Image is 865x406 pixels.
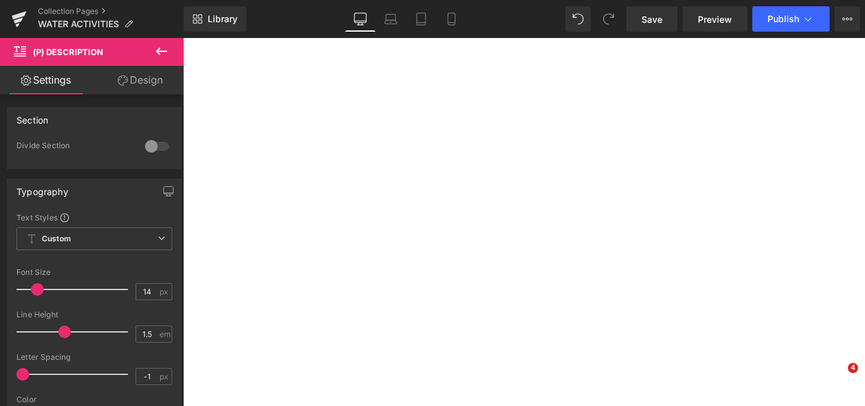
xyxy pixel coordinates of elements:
[160,372,170,381] span: px
[42,234,71,244] b: Custom
[596,6,621,32] button: Redo
[16,108,48,125] div: Section
[33,47,103,57] span: (P) Description
[16,268,172,277] div: Font Size
[160,288,170,296] span: px
[767,14,799,24] span: Publish
[822,363,852,393] iframe: Intercom live chat
[406,6,436,32] a: Tablet
[38,6,184,16] a: Collection Pages
[16,212,172,222] div: Text Styles
[184,6,246,32] a: New Library
[16,353,172,362] div: Letter Spacing
[94,66,186,94] a: Design
[16,179,68,197] div: Typography
[848,363,858,373] span: 4
[376,6,406,32] a: Laptop
[16,141,132,154] div: Divide Section
[752,6,830,32] button: Publish
[16,310,172,319] div: Line Height
[208,13,237,25] span: Library
[436,6,467,32] a: Mobile
[835,6,860,32] button: More
[641,13,662,26] span: Save
[565,6,591,32] button: Undo
[345,6,376,32] a: Desktop
[160,330,170,338] span: em
[683,6,747,32] a: Preview
[38,19,119,29] span: WATER ACTIVITIES
[16,395,172,404] div: Color
[698,13,732,26] span: Preview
